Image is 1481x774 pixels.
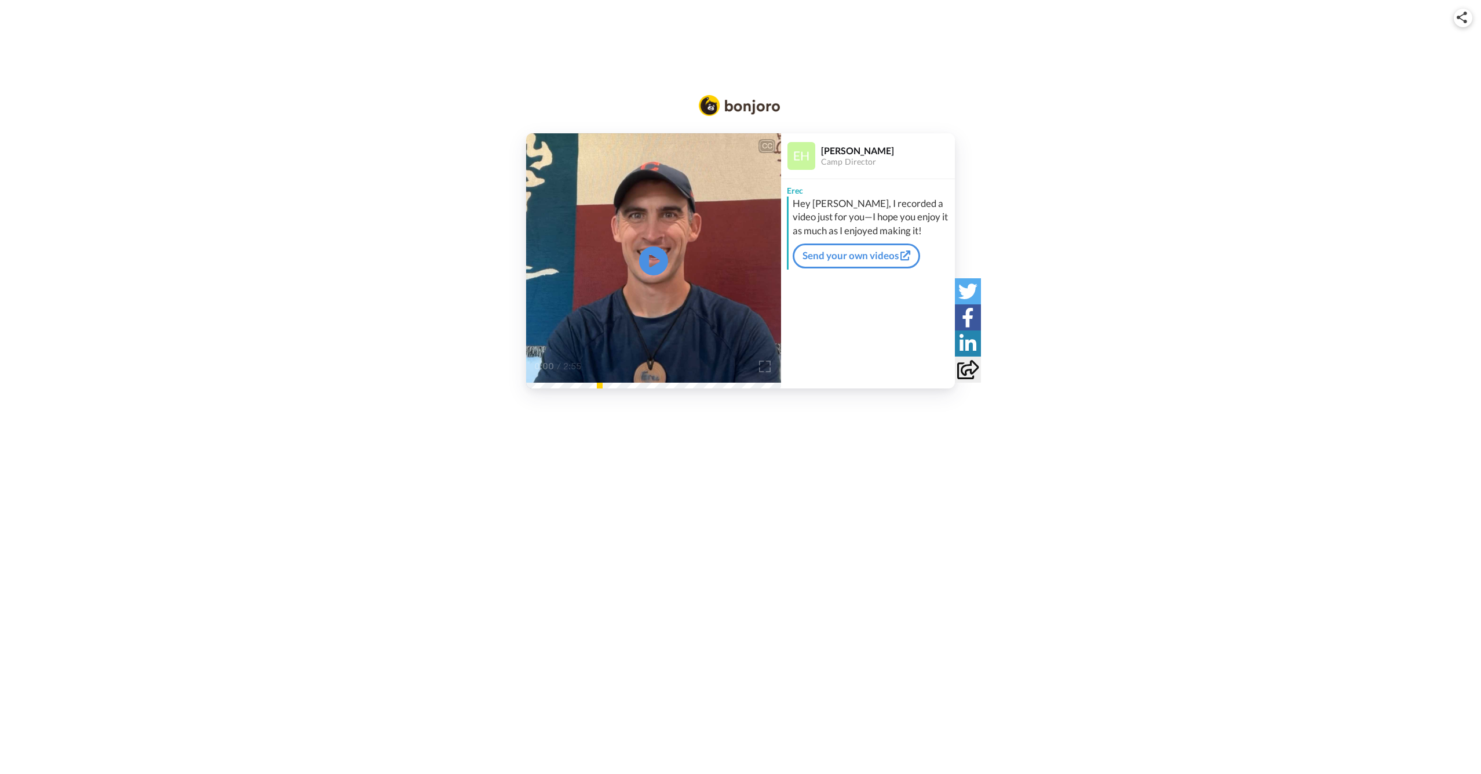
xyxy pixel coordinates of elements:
span: / [557,359,561,373]
div: CC [760,140,774,152]
div: Erec [781,179,955,197]
span: 0:00 [534,359,555,373]
div: Hey [PERSON_NAME], I recorded a video just for you—I hope you enjoy it as much as I enjoyed makin... [793,197,952,238]
img: ic_share.svg [1457,12,1467,23]
div: Camp Director [821,157,954,167]
a: Send your own videos [793,244,920,268]
span: 2:55 [563,359,583,373]
img: Full screen [759,361,771,372]
img: Profile Image [787,142,815,170]
img: Bonjoro Logo [699,95,780,116]
div: [PERSON_NAME] [821,145,954,156]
